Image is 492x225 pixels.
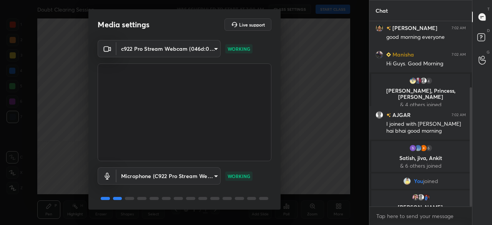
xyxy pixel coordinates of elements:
img: 03ee8fec3a57498789f7d0d75fae97fb.jpg [414,77,422,85]
h2: Media settings [98,20,150,30]
img: default.png [376,111,383,119]
img: default.png [417,193,425,201]
p: & 6 others joined [376,163,465,169]
p: & 4 others joined [376,102,465,108]
img: 2645c43419ff4fefae1860f1e30a7cae.jpg [422,193,430,201]
p: WORKING [228,173,250,180]
div: 7:02 AM [452,26,466,30]
h6: Manisha [391,50,414,58]
div: 7:02 AM [452,113,466,117]
img: 3 [414,144,422,152]
img: default.png [420,77,427,85]
p: [PERSON_NAME], Princess, [PERSON_NAME] [376,88,465,100]
div: I joined with [PERSON_NAME] hai bhai good morning [386,120,466,135]
img: b6ae9402d6974459980435013beb66e3.jpg [376,24,383,32]
img: 351ea1b4daf24d0083e741737d91bb56.jpg [412,193,419,201]
h6: [PERSON_NAME] [391,24,437,32]
span: You [414,178,423,184]
img: Learner_Badge_beginner_1_8b307cf2a0.svg [386,52,391,57]
img: 91146f12cb3144b0a35e4bc14f9d0db0.jpg [376,51,383,58]
div: 4 [425,77,433,85]
img: e799fd7141f34e798295e93751ab7385.jpg [420,144,427,152]
div: c922 Pro Stream Webcam (046d:085c) [116,167,221,185]
div: grid [369,21,472,207]
div: 6 [425,144,433,152]
p: Satish, jiva, Ankit [376,155,465,161]
p: Chat [369,0,394,21]
div: Hi Guys. Good Morning [386,60,466,68]
div: good morning everyone [386,33,466,41]
p: G [487,49,490,55]
img: 10c60d20e4c04515bb6e6dc4641d1ab5.jpg [409,77,417,85]
div: c922 Pro Stream Webcam (046d:085c) [116,40,221,57]
p: T [487,6,490,12]
img: 7539d9f88c8d4b4da9f6d7f1cde2b2df.43540023_3 [409,144,417,152]
p: [PERSON_NAME], [PERSON_NAME], [PERSON_NAME] [376,204,465,223]
p: WORKING [228,45,250,52]
h6: AJGAR [391,111,411,119]
img: no-rating-badge.077c3623.svg [386,113,391,117]
img: no-rating-badge.077c3623.svg [386,26,391,30]
div: 7:02 AM [452,52,466,57]
img: f9cedfd879bc469590c381557314c459.jpg [403,177,411,185]
h5: Live support [239,22,265,27]
p: D [487,28,490,33]
span: joined [423,178,438,184]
